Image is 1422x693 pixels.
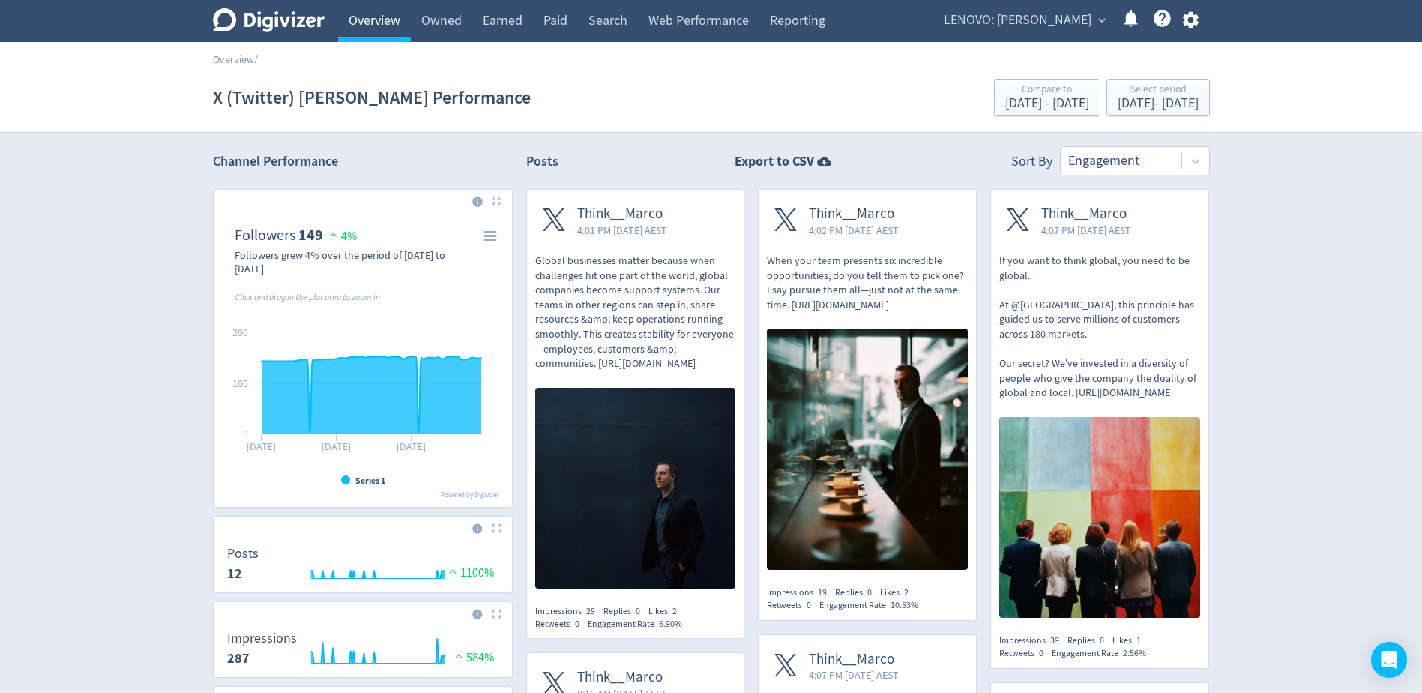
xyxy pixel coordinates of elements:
[232,325,248,339] text: 200
[1011,152,1052,175] div: Sort By
[648,605,685,618] div: Likes
[492,609,501,619] img: Placeholder
[999,647,1052,660] div: Retweets
[767,253,968,312] p: When your team presents six incredible opportunities, do you tell them to pick one? I say pursue ...
[659,618,682,630] span: 6.90%
[819,599,927,612] div: Engagement Rate
[232,376,248,390] text: 100
[220,547,506,586] svg: Posts 12
[586,605,595,617] span: 29
[1041,205,1131,223] span: Think__Marco
[603,605,648,618] div: Replies
[891,599,918,611] span: 10.53%
[235,291,380,303] i: Click and drag in the plot area to zoom in
[227,649,250,667] strong: 287
[235,248,473,275] div: Followers grew 4% over the period of [DATE] to [DATE]
[1005,84,1089,97] div: Compare to
[767,586,835,599] div: Impressions
[451,650,494,665] span: 584%
[999,634,1067,647] div: Impressions
[1118,97,1199,110] div: [DATE] - [DATE]
[577,205,667,223] span: Think__Marco
[326,229,357,244] span: 4%
[220,631,506,671] svg: Impressions 287
[577,223,667,238] span: 4:01 PM [DATE] AEST
[445,565,460,577] img: positive-performance.svg
[243,427,248,440] text: 0
[441,490,499,499] text: Powered by Digivizer
[735,152,814,171] strong: Export to CSV
[994,79,1100,116] button: Compare to[DATE] - [DATE]
[1052,647,1154,660] div: Engagement Rate
[759,190,976,574] a: Think__Marco4:02 PM [DATE] AESTWhen your team presents six incredible opportunities, do you tell ...
[1371,642,1407,678] div: Open Intercom Messenger
[1123,647,1146,659] span: 2.56%
[326,229,341,240] img: positive-performance.svg
[809,223,899,238] span: 4:02 PM [DATE] AEST
[254,52,258,66] span: /
[880,586,917,599] div: Likes
[322,439,351,453] text: [DATE]
[809,651,899,668] span: Think__Marco
[527,190,744,593] a: Think__Marco4:01 PM [DATE] AESTGlobal businesses matter because when challenges hit one part of t...
[807,599,811,611] span: 0
[809,205,899,223] span: Think__Marco
[1095,13,1109,27] span: expand_more
[991,190,1208,622] a: Think__Marco4:07 PM [DATE] AESTIf you want to think global, you need to be global. At @[GEOGRAPHI...
[1041,223,1131,238] span: 4:07 PM [DATE] AEST
[492,196,501,206] img: Placeholder
[213,152,513,171] h2: Channel Performance
[227,545,259,562] dt: Posts
[867,586,872,598] span: 0
[451,650,466,661] img: positive-performance.svg
[577,669,667,686] span: Think__Marco
[526,152,558,175] h2: Posts
[944,8,1091,32] span: LENOVO: [PERSON_NAME]
[835,586,880,599] div: Replies
[247,439,276,453] text: [DATE]
[818,586,827,598] span: 19
[227,565,242,583] strong: 12
[213,73,531,121] h1: X (Twitter) [PERSON_NAME] Performance
[227,630,297,647] dt: Impressions
[999,253,1200,400] p: If you want to think global, you need to be global. At @[GEOGRAPHIC_DATA], this principle has gui...
[397,439,426,453] text: [DATE]
[809,667,899,682] span: 4:07 PM [DATE] AEST
[672,605,677,617] span: 2
[492,523,501,533] img: Placeholder
[298,225,323,245] strong: 149
[1112,634,1149,647] div: Likes
[535,618,588,631] div: Retweets
[535,605,603,618] div: Impressions
[220,220,506,501] svg: Followers 149
[575,618,579,630] span: 0
[213,52,254,66] a: Overview
[1100,634,1104,646] span: 0
[235,226,295,244] dt: Followers
[1039,647,1043,659] span: 0
[1118,84,1199,97] div: Select period
[445,565,494,580] span: 1100%
[904,586,909,598] span: 2
[1005,97,1089,110] div: [DATE] - [DATE]
[588,618,690,631] div: Engagement Rate
[355,475,385,487] text: Series 1
[1136,634,1141,646] span: 1
[1106,79,1210,116] button: Select period[DATE]- [DATE]
[636,605,640,617] span: 0
[535,253,736,371] p: Global businesses matter because when challenges hit one part of the world, global companies beco...
[939,8,1109,32] button: LENOVO: [PERSON_NAME]
[1067,634,1112,647] div: Replies
[767,599,819,612] div: Retweets
[1050,634,1059,646] span: 39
